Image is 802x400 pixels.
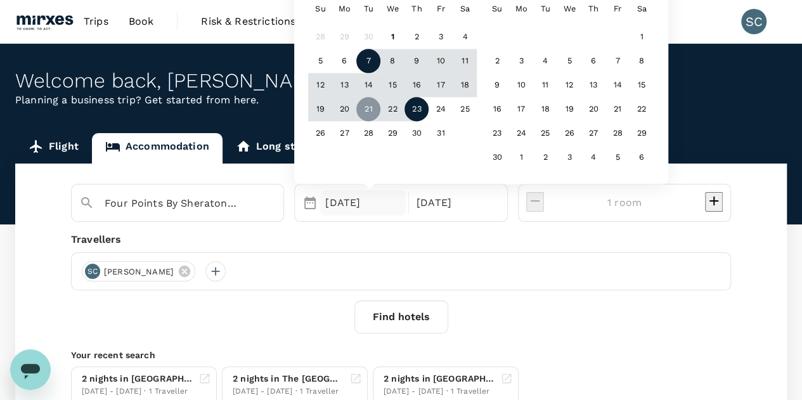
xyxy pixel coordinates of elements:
input: Search cities, hotels, work locations [105,193,240,213]
div: Choose Tuesday, October 28th, 2025 [357,122,381,146]
div: Not available Sunday, September 28th, 2025 [309,25,333,49]
div: Choose Sunday, November 30th, 2025 [486,146,510,170]
button: Open [275,202,277,205]
div: Choose Saturday, November 8th, 2025 [630,49,654,74]
div: Choose Monday, November 24th, 2025 [510,122,534,146]
div: Choose Tuesday, November 11th, 2025 [534,74,558,98]
div: Choose Thursday, October 16th, 2025 [405,74,429,98]
p: Planning a business trip? Get started from here. [15,93,787,108]
div: Choose Tuesday, October 7th, 2025 [357,49,381,74]
div: Choose Sunday, November 2nd, 2025 [486,49,510,74]
div: Choose Sunday, October 5th, 2025 [309,49,333,74]
div: Choose Wednesday, October 1st, 2025 [381,25,405,49]
a: Flight [15,133,92,164]
div: Choose Thursday, October 23rd, 2025 [405,98,429,122]
div: Choose Monday, November 10th, 2025 [510,74,534,98]
div: Choose Monday, October 13th, 2025 [333,74,357,98]
p: Your recent search [71,349,731,361]
div: Choose Monday, December 1st, 2025 [510,146,534,170]
div: SC [741,9,766,34]
div: Choose Tuesday, October 21st, 2025 [357,98,381,122]
button: decrease [705,192,723,212]
div: 2 nights in The [GEOGRAPHIC_DATA] [233,372,344,385]
div: Choose Tuesday, November 4th, 2025 [534,49,558,74]
span: [PERSON_NAME] [96,266,181,278]
div: Choose Saturday, November 15th, 2025 [630,74,654,98]
div: Choose Wednesday, October 15th, 2025 [381,74,405,98]
a: Long stay [223,133,320,164]
div: Choose Wednesday, December 3rd, 2025 [558,146,582,170]
div: Choose Sunday, October 12th, 2025 [309,74,333,98]
div: Choose Tuesday, December 2nd, 2025 [534,146,558,170]
div: [DATE] [411,190,497,216]
div: Choose Thursday, October 30th, 2025 [405,122,429,146]
div: Choose Tuesday, November 25th, 2025 [534,122,558,146]
div: Choose Wednesday, November 26th, 2025 [558,122,582,146]
div: Month October, 2025 [309,25,477,146]
div: Choose Thursday, October 2nd, 2025 [405,25,429,49]
div: 2 nights in [GEOGRAPHIC_DATA] By Sheraton [GEOGRAPHIC_DATA] [GEOGRAPHIC_DATA] [82,372,193,385]
div: Choose Sunday, November 9th, 2025 [486,74,510,98]
div: Choose Thursday, November 27th, 2025 [582,122,606,146]
div: Not available Monday, September 29th, 2025 [333,25,357,49]
div: Choose Friday, October 17th, 2025 [429,74,453,98]
div: Choose Friday, October 24th, 2025 [429,98,453,122]
div: Choose Sunday, October 26th, 2025 [309,122,333,146]
div: Choose Saturday, October 25th, 2025 [453,98,477,122]
div: Choose Saturday, November 22nd, 2025 [630,98,654,122]
div: Choose Sunday, November 23rd, 2025 [486,122,510,146]
div: Choose Monday, October 27th, 2025 [333,122,357,146]
div: Choose Monday, November 17th, 2025 [510,98,534,122]
div: [DATE] - [DATE] · 1 Traveller [82,385,193,398]
div: Choose Tuesday, October 14th, 2025 [357,74,381,98]
div: Travellers [71,232,731,247]
div: Choose Friday, October 3rd, 2025 [429,25,453,49]
div: Choose Wednesday, October 8th, 2025 [381,49,405,74]
div: Choose Wednesday, November 5th, 2025 [558,49,582,74]
div: Choose Monday, October 20th, 2025 [333,98,357,122]
div: Choose Friday, November 7th, 2025 [606,49,630,74]
a: Accommodation [92,133,223,164]
div: Choose Saturday, November 29th, 2025 [630,122,654,146]
img: Mirxes Holding Pte Ltd [15,8,74,35]
div: Choose Friday, November 28th, 2025 [606,122,630,146]
div: Choose Sunday, November 16th, 2025 [486,98,510,122]
iframe: Button to launch messaging window [10,349,51,390]
div: SC[PERSON_NAME] [82,261,195,281]
div: Choose Friday, October 31st, 2025 [429,122,453,146]
div: Not available Tuesday, September 30th, 2025 [357,25,381,49]
div: Choose Monday, November 3rd, 2025 [510,49,534,74]
div: [DATE] - [DATE] · 1 Traveller [233,385,344,398]
div: Choose Friday, October 10th, 2025 [429,49,453,74]
button: Find hotels [354,300,448,333]
div: Choose Friday, November 21st, 2025 [606,98,630,122]
div: Choose Wednesday, October 29th, 2025 [381,122,405,146]
button: decrease [526,192,544,212]
div: Choose Thursday, November 20th, 2025 [582,98,606,122]
div: Choose Friday, December 5th, 2025 [606,146,630,170]
div: Choose Saturday, October 4th, 2025 [453,25,477,49]
div: Welcome back , [PERSON_NAME] . [15,69,787,93]
div: [DATE] [320,190,406,216]
div: Choose Saturday, November 1st, 2025 [630,25,654,49]
div: SC [85,264,100,279]
div: Choose Thursday, November 13th, 2025 [582,74,606,98]
div: Choose Wednesday, October 22nd, 2025 [381,98,405,122]
div: Choose Monday, October 6th, 2025 [333,49,357,74]
div: Choose Sunday, October 19th, 2025 [309,98,333,122]
div: Choose Thursday, October 9th, 2025 [405,49,429,74]
div: Choose Wednesday, November 19th, 2025 [558,98,582,122]
div: Choose Saturday, December 6th, 2025 [630,146,654,170]
div: Choose Thursday, November 6th, 2025 [582,49,606,74]
div: Choose Tuesday, November 18th, 2025 [534,98,558,122]
div: Choose Friday, November 14th, 2025 [606,74,630,98]
span: Trips [84,14,108,29]
div: Choose Wednesday, November 12th, 2025 [558,74,582,98]
div: Choose Saturday, October 11th, 2025 [453,49,477,74]
div: Choose Saturday, October 18th, 2025 [453,74,477,98]
div: [DATE] - [DATE] · 1 Traveller [384,385,495,398]
div: Month November, 2025 [486,25,654,170]
div: 2 nights in [GEOGRAPHIC_DATA] [384,372,495,385]
div: Choose Thursday, December 4th, 2025 [582,146,606,170]
span: Book [129,14,154,29]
